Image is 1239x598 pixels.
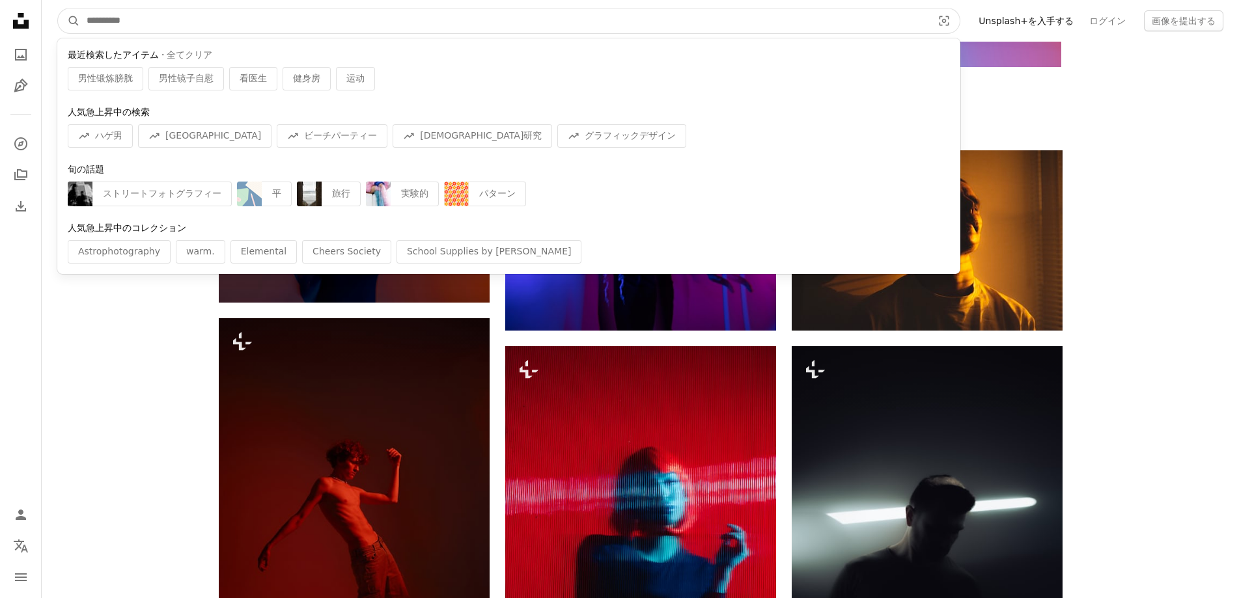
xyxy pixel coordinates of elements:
a: コレクション [8,162,34,188]
span: 运动 [346,72,365,85]
a: 赤い壁の前に立つ女性 [505,543,776,554]
a: 上半身裸の男が暗闇の中で踊っている [219,515,490,526]
button: 画像を提出する [1144,10,1223,31]
div: School Supplies by [PERSON_NAME] [397,240,582,264]
span: ビーチパーティー [304,129,377,143]
span: 旬の話題 [68,164,104,174]
span: 男性锻炼膀胱 [78,72,133,85]
div: ストリートフォトグラフィー [92,182,232,206]
a: ログイン [1081,10,1134,31]
span: 健身房 [293,72,320,85]
img: photo-1758648996316-87e3b12f1482 [297,182,322,206]
button: ビジュアル検索 [928,8,960,33]
button: Unsplashで検索する [58,8,80,33]
span: [GEOGRAPHIC_DATA] [165,129,261,143]
span: 看医生 [240,72,267,85]
img: premium_photo-1728498509310-23faa8d96510 [68,182,92,206]
div: パターン [469,182,526,206]
img: premium_vector-1726848946310-412afa011a6e [444,182,469,206]
span: グラフィックデザイン [585,129,676,143]
div: 実験的 [391,182,439,206]
span: 最近検索したアイテム [68,49,159,62]
span: ハゲ男 [95,129,122,143]
a: ダウンロード履歴 [8,193,34,219]
a: 暗い部屋に光の下で立っている男 [792,543,1063,554]
a: イラスト [8,73,34,99]
div: Elemental [230,240,297,264]
div: Astrophotography [68,240,171,264]
form: サイト内でビジュアルを探す [57,8,960,34]
span: 人気急上昇中のコレクション [68,223,186,233]
a: 写真 [8,42,34,68]
span: 人気急上昇中の検索 [68,107,150,117]
img: premium_vector-1731660406144-6a3fe8e15ac2 [237,182,262,206]
a: Unsplash+を入手する [971,10,1081,31]
div: · [68,49,950,62]
button: 全てクリア [167,49,212,62]
a: ホーム — Unsplash [8,8,34,36]
button: メニュー [8,564,34,590]
span: [DEMOGRAPHIC_DATA]研究 [420,129,542,143]
img: premium_photo-1758726036920-6b93c720289d [366,182,391,206]
div: Cheers Society [302,240,391,264]
button: 言語 [8,533,34,559]
div: 旅行 [322,182,361,206]
span: 男性镜子自慰 [159,72,214,85]
div: 平 [262,182,292,206]
div: warm. [176,240,225,264]
a: 探す [8,131,34,157]
a: ログイン / 登録する [8,502,34,528]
